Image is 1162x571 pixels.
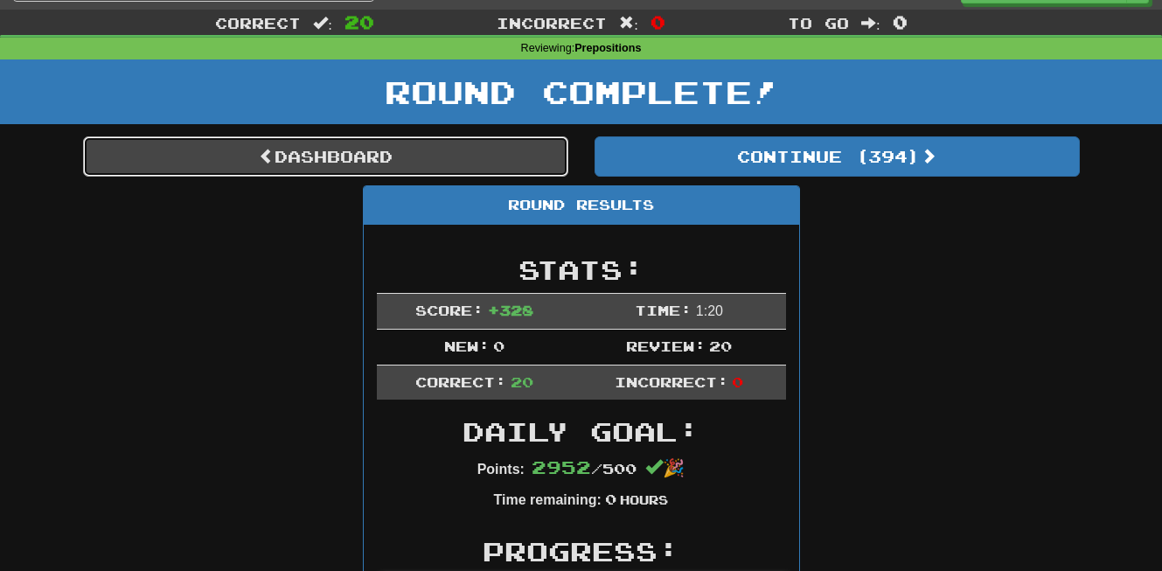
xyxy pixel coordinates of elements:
[615,373,728,390] span: Incorrect:
[788,14,849,31] span: To go
[215,14,301,31] span: Correct
[415,302,484,318] span: Score:
[893,11,908,32] span: 0
[364,186,799,225] div: Round Results
[532,460,637,477] span: / 500
[477,462,525,477] strong: Points:
[620,492,668,507] small: Hours
[494,492,602,507] strong: Time remaining:
[732,373,743,390] span: 0
[635,302,692,318] span: Time:
[696,303,723,318] span: 1 : 20
[415,373,506,390] span: Correct:
[861,16,880,31] span: :
[313,16,332,31] span: :
[605,491,616,507] span: 0
[377,537,786,566] h2: Progress:
[6,74,1156,109] h1: Round Complete!
[619,16,638,31] span: :
[488,302,533,318] span: + 328
[574,42,641,54] strong: Prepositions
[511,373,533,390] span: 20
[83,136,568,177] a: Dashboard
[645,458,685,477] span: 🎉
[377,255,786,284] h2: Stats:
[532,456,591,477] span: 2952
[709,338,732,354] span: 20
[493,338,504,354] span: 0
[444,338,490,354] span: New:
[377,417,786,446] h2: Daily Goal:
[344,11,374,32] span: 20
[651,11,665,32] span: 0
[595,136,1080,177] button: Continue (394)
[497,14,607,31] span: Incorrect
[626,338,706,354] span: Review:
